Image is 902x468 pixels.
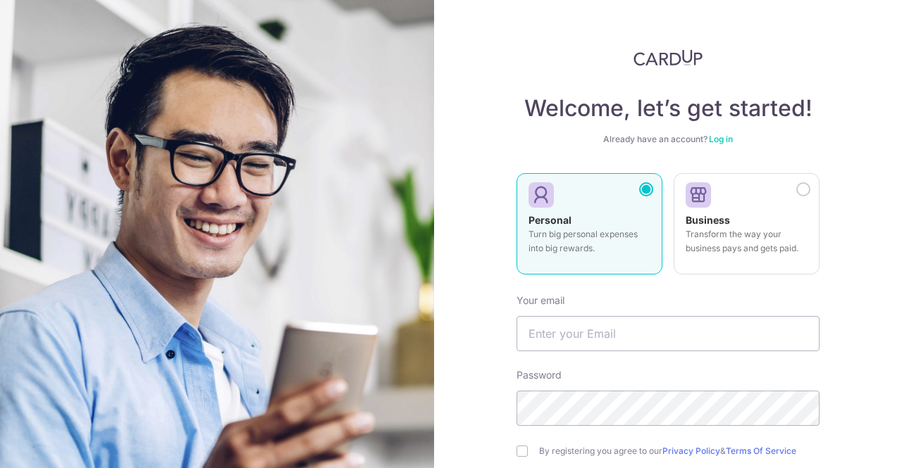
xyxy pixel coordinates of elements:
input: Enter your Email [517,316,820,351]
p: Transform the way your business pays and gets paid. [686,227,808,255]
label: By registering you agree to our & [539,445,820,457]
strong: Personal [529,214,572,226]
a: Privacy Policy [662,445,720,456]
a: Terms Of Service [726,445,796,456]
strong: Business [686,214,730,226]
div: Already have an account? [517,134,820,145]
p: Turn big personal expenses into big rewards. [529,227,650,255]
a: Personal Turn big personal expenses into big rewards. [517,173,662,283]
h4: Welcome, let’s get started! [517,94,820,122]
a: Log in [709,134,733,144]
label: Password [517,368,562,382]
a: Business Transform the way your business pays and gets paid. [674,173,820,283]
label: Your email [517,293,564,308]
img: CardUp Logo [634,49,703,66]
